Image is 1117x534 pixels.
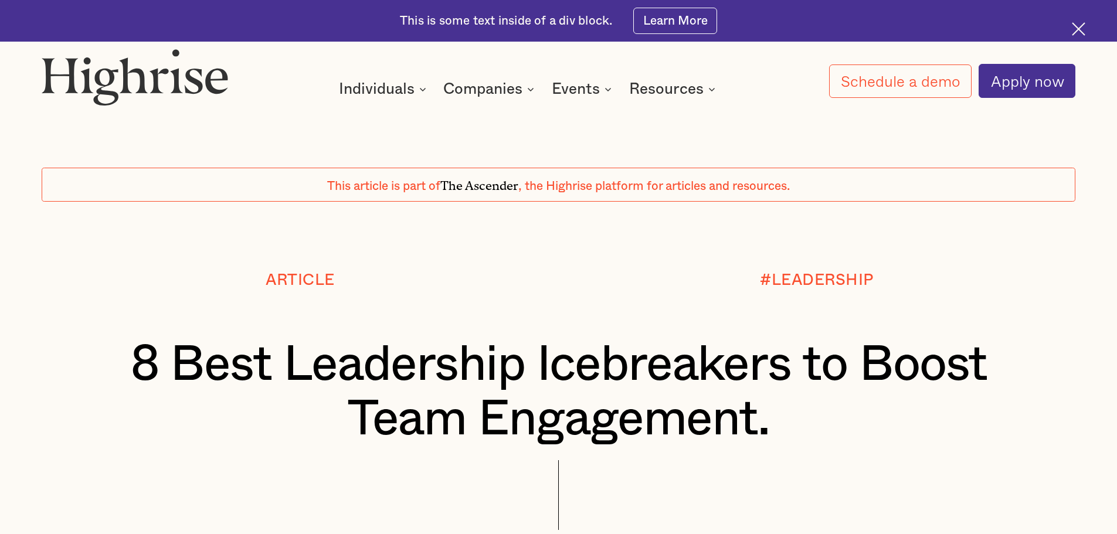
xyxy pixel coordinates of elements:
[633,8,717,34] a: Learn More
[266,271,335,288] div: Article
[1072,22,1085,36] img: Cross icon
[42,49,228,105] img: Highrise logo
[979,64,1075,98] a: Apply now
[518,180,790,192] span: , the Highrise platform for articles and resources.
[400,13,612,29] div: This is some text inside of a div block.
[327,180,440,192] span: This article is part of
[760,271,874,288] div: #LEADERSHIP
[85,338,1033,447] h1: 8 Best Leadership Icebreakers to Boost Team Engagement.
[552,82,600,96] div: Events
[443,82,522,96] div: Companies
[829,64,972,98] a: Schedule a demo
[629,82,704,96] div: Resources
[339,82,415,96] div: Individuals
[440,175,518,190] span: The Ascender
